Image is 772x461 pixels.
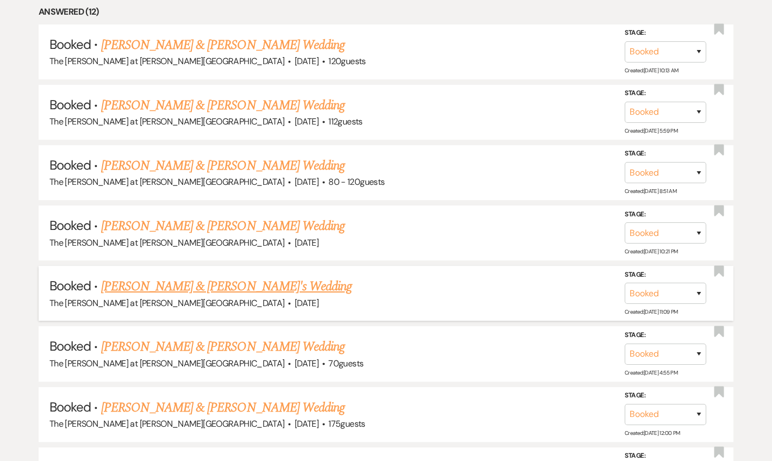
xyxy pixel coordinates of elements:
span: 70 guests [328,358,363,369]
span: Booked [49,217,91,234]
a: [PERSON_NAME] & [PERSON_NAME] Wedding [101,156,345,176]
label: Stage: [625,209,706,221]
li: Answered (12) [39,5,733,19]
span: Created: [DATE] 12:00 PM [625,429,680,437]
span: Created: [DATE] 11:09 PM [625,308,677,315]
span: Created: [DATE] 5:59 PM [625,127,677,134]
span: Booked [49,157,91,173]
span: [DATE] [295,297,319,309]
span: The [PERSON_NAME] at [PERSON_NAME][GEOGRAPHIC_DATA] [49,297,284,309]
span: [DATE] [295,55,319,67]
a: [PERSON_NAME] & [PERSON_NAME] Wedding [101,216,345,236]
span: The [PERSON_NAME] at [PERSON_NAME][GEOGRAPHIC_DATA] [49,418,284,429]
a: [PERSON_NAME] & [PERSON_NAME] Wedding [101,96,345,115]
span: Created: [DATE] 8:51 AM [625,188,676,195]
span: [DATE] [295,237,319,248]
label: Stage: [625,88,706,99]
span: Booked [49,338,91,354]
a: [PERSON_NAME] & [PERSON_NAME] Wedding [101,398,345,418]
span: [DATE] [295,176,319,188]
span: The [PERSON_NAME] at [PERSON_NAME][GEOGRAPHIC_DATA] [49,237,284,248]
span: Booked [49,96,91,113]
label: Stage: [625,390,706,402]
span: 112 guests [328,116,362,127]
span: 120 guests [328,55,365,67]
span: 175 guests [328,418,365,429]
a: [PERSON_NAME] & [PERSON_NAME] Wedding [101,337,345,357]
label: Stage: [625,148,706,160]
span: 80 - 120 guests [328,176,384,188]
a: [PERSON_NAME] & [PERSON_NAME] Wedding [101,35,345,55]
span: The [PERSON_NAME] at [PERSON_NAME][GEOGRAPHIC_DATA] [49,116,284,127]
span: Booked [49,36,91,53]
span: Booked [49,398,91,415]
label: Stage: [625,27,706,39]
span: Booked [49,277,91,294]
a: [PERSON_NAME] & [PERSON_NAME]'s Wedding [101,277,352,296]
span: Created: [DATE] 10:21 PM [625,248,677,255]
label: Stage: [625,269,706,281]
span: [DATE] [295,116,319,127]
span: [DATE] [295,418,319,429]
span: The [PERSON_NAME] at [PERSON_NAME][GEOGRAPHIC_DATA] [49,358,284,369]
span: [DATE] [295,358,319,369]
span: The [PERSON_NAME] at [PERSON_NAME][GEOGRAPHIC_DATA] [49,176,284,188]
label: Stage: [625,329,706,341]
span: The [PERSON_NAME] at [PERSON_NAME][GEOGRAPHIC_DATA] [49,55,284,67]
span: Created: [DATE] 4:55 PM [625,369,677,376]
span: Created: [DATE] 10:13 AM [625,67,678,74]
